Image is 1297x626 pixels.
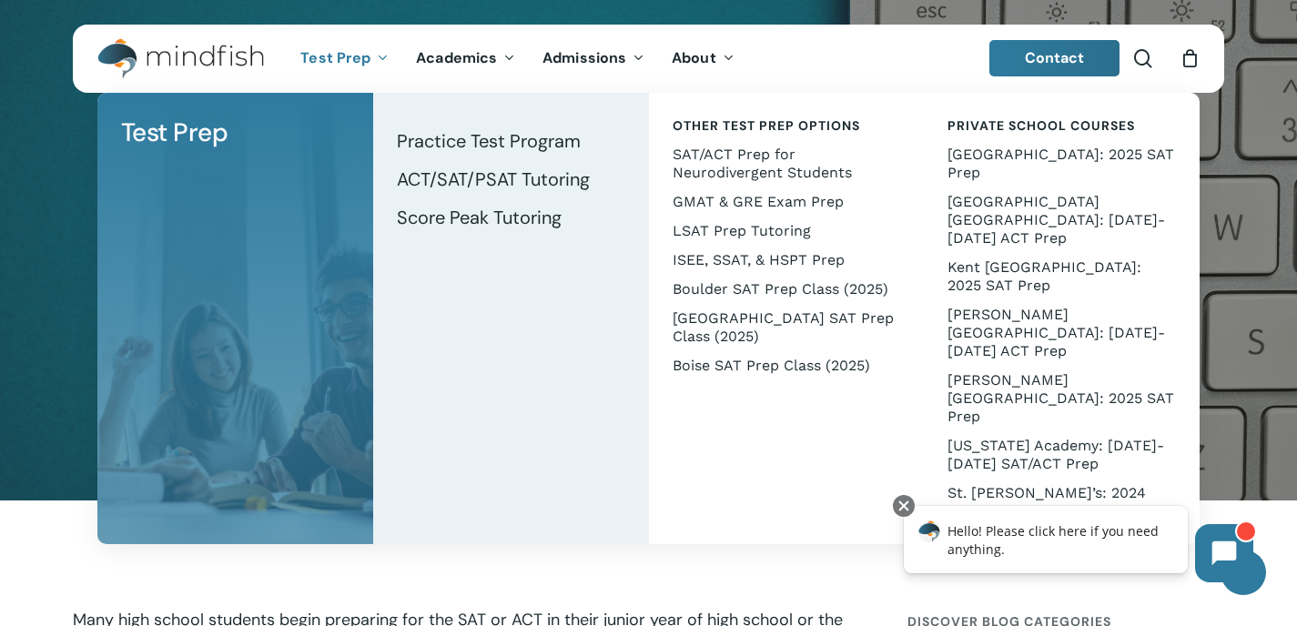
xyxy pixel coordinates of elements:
[542,48,626,67] span: Admissions
[287,25,747,93] nav: Main Menu
[116,111,355,155] a: Test Prep
[416,48,497,67] span: Academics
[658,51,748,66] a: About
[529,51,658,66] a: Admissions
[942,111,1181,140] a: Private School Courses
[300,48,370,67] span: Test Prep
[287,51,402,66] a: Test Prep
[667,111,907,140] a: Other Test Prep Options
[989,40,1120,76] a: Contact
[885,491,1272,601] iframe: Chatbot
[1180,48,1200,68] a: Cart
[947,117,1135,134] span: Private School Courses
[1025,48,1085,67] span: Contact
[121,116,228,149] span: Test Prep
[672,48,716,67] span: About
[402,51,529,66] a: Academics
[73,25,1224,93] header: Main Menu
[673,117,860,134] span: Other Test Prep Options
